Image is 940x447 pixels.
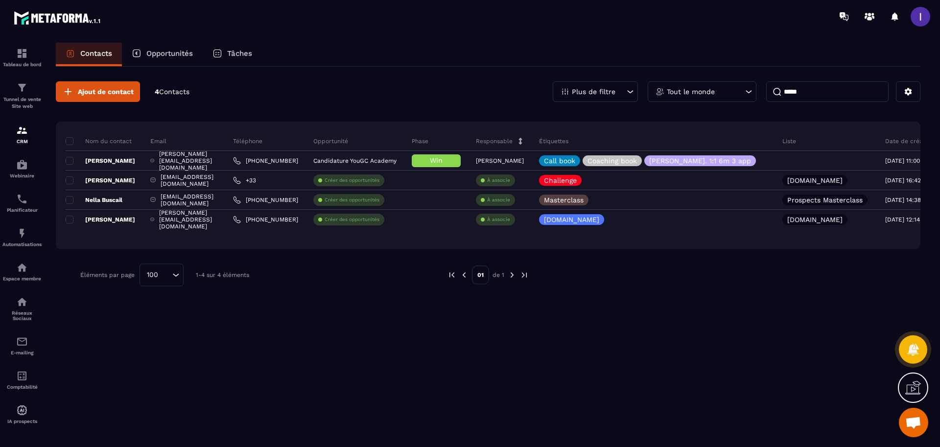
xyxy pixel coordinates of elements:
p: [PERSON_NAME] [476,157,524,164]
p: [DATE] 14:38 [885,197,921,203]
img: automations [16,227,28,239]
p: Automatisations [2,242,42,247]
img: automations [16,262,28,273]
p: Responsable [476,137,513,145]
p: Nella Buscail [66,196,122,204]
input: Search for option [162,270,170,280]
a: automationsautomationsEspace membre [2,254,42,289]
img: scheduler [16,193,28,205]
img: next [520,271,529,279]
p: [DATE] 11:00 [885,157,920,164]
div: Search for option [140,264,184,286]
img: formation [16,124,28,136]
img: automations [16,159,28,171]
p: Date de création [885,137,934,145]
span: Ajout de contact [78,87,134,97]
p: Opportunité [313,137,348,145]
p: [DOMAIN_NAME] [787,216,843,223]
p: Créer des opportunités [325,216,379,223]
p: Challenge [544,177,577,184]
p: Créer des opportunités [325,177,379,184]
p: Téléphone [233,137,262,145]
img: formation [16,82,28,94]
p: [DATE] 16:42 [885,177,921,184]
p: 1-4 sur 4 éléments [196,272,249,278]
a: [PHONE_NUMBER] [233,157,298,165]
p: Plus de filtre [572,88,615,95]
p: Éléments par page [80,272,135,278]
a: social-networksocial-networkRéseaux Sociaux [2,289,42,328]
p: Tableau de bord [2,62,42,67]
p: Tunnel de vente Site web [2,96,42,110]
p: Phase [412,137,428,145]
p: [PERSON_NAME] [66,176,135,184]
a: automationsautomationsWebinaire [2,151,42,186]
a: automationsautomationsAutomatisations [2,220,42,254]
p: de 1 [493,271,504,279]
p: Liste [782,137,796,145]
a: formationformationTableau de bord [2,40,42,74]
p: Opportunités [146,49,193,58]
p: Webinaire [2,173,42,178]
p: Étiquettes [539,137,568,145]
a: schedulerschedulerPlanificateur [2,186,42,220]
img: automations [16,404,28,416]
p: Masterclass [544,197,584,203]
p: Tâches [227,49,252,58]
a: [PHONE_NUMBER] [233,216,298,223]
p: Comptabilité [2,384,42,390]
img: social-network [16,296,28,308]
a: Contacts [56,43,122,66]
img: prev [447,271,456,279]
div: Ouvrir le chat [899,408,928,437]
a: Opportunités [122,43,203,66]
a: emailemailE-mailing [2,328,42,363]
p: À associe [487,197,510,203]
img: next [508,271,517,279]
span: Win [430,156,443,164]
p: Coaching book [587,157,637,164]
p: [PERSON_NAME] [66,157,135,165]
img: prev [460,271,469,279]
img: formation [16,48,28,59]
p: [DATE] 12:14 [885,216,920,223]
p: [PERSON_NAME] [66,216,135,223]
p: Contacts [80,49,112,58]
img: accountant [16,370,28,382]
p: Candidature YouGC Academy [313,157,397,164]
p: Réseaux Sociaux [2,310,42,321]
p: Email [150,137,166,145]
a: +33 [233,176,256,184]
p: IA prospects [2,419,42,424]
p: CRM [2,139,42,144]
a: formationformationCRM [2,117,42,151]
span: Contacts [159,88,189,96]
p: E-mailing [2,350,42,355]
p: [DOMAIN_NAME] [787,177,843,184]
a: formationformationTunnel de vente Site web [2,74,42,117]
a: Tâches [203,43,262,66]
p: Planificateur [2,207,42,213]
a: [PHONE_NUMBER] [233,196,298,204]
p: 4 [155,87,189,97]
p: À associe [487,177,510,184]
span: 100 [143,270,162,280]
p: Créer des opportunités [325,197,379,203]
button: Ajout de contact [56,81,140,102]
p: Call book [544,157,575,164]
p: Nom du contact [66,137,132,145]
p: 01 [472,266,489,284]
p: [DOMAIN_NAME] [544,216,599,223]
p: Espace membre [2,276,42,281]
a: accountantaccountantComptabilité [2,363,42,397]
img: email [16,336,28,348]
p: Tout le monde [667,88,715,95]
p: À associe [487,216,510,223]
img: logo [14,9,102,26]
p: Prospects Masterclass [787,197,863,203]
p: [PERSON_NAME]. 1:1 6m 3 app [649,157,751,164]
